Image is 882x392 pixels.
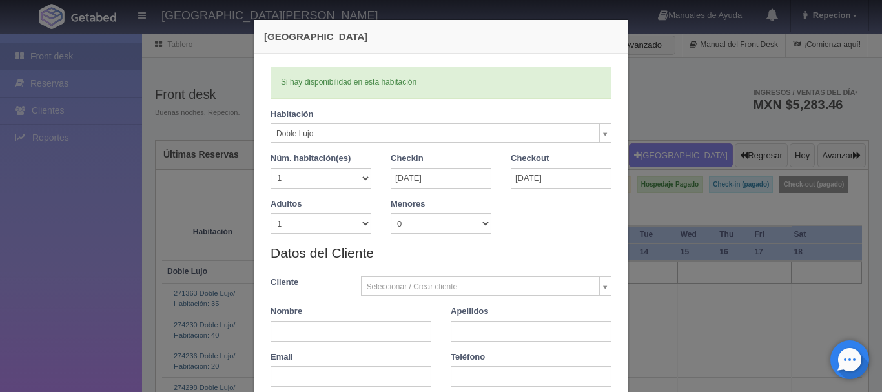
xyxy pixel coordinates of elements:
input: DD-MM-AAAA [511,168,611,189]
h4: [GEOGRAPHIC_DATA] [264,30,618,43]
label: Email [271,351,293,364]
label: Teléfono [451,351,485,364]
input: DD-MM-AAAA [391,168,491,189]
label: Adultos [271,198,302,211]
span: Seleccionar / Crear cliente [367,277,595,296]
label: Núm. habitación(es) [271,152,351,165]
a: Seleccionar / Crear cliente [361,276,612,296]
legend: Datos del Cliente [271,243,611,263]
div: Si hay disponibilidad en esta habitación [271,67,611,98]
label: Menores [391,198,425,211]
label: Apellidos [451,305,489,318]
span: Doble Lujo [276,124,594,143]
label: Nombre [271,305,302,318]
label: Habitación [271,108,313,121]
a: Doble Lujo [271,123,611,143]
label: Cliente [261,276,351,289]
label: Checkin [391,152,424,165]
label: Checkout [511,152,549,165]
